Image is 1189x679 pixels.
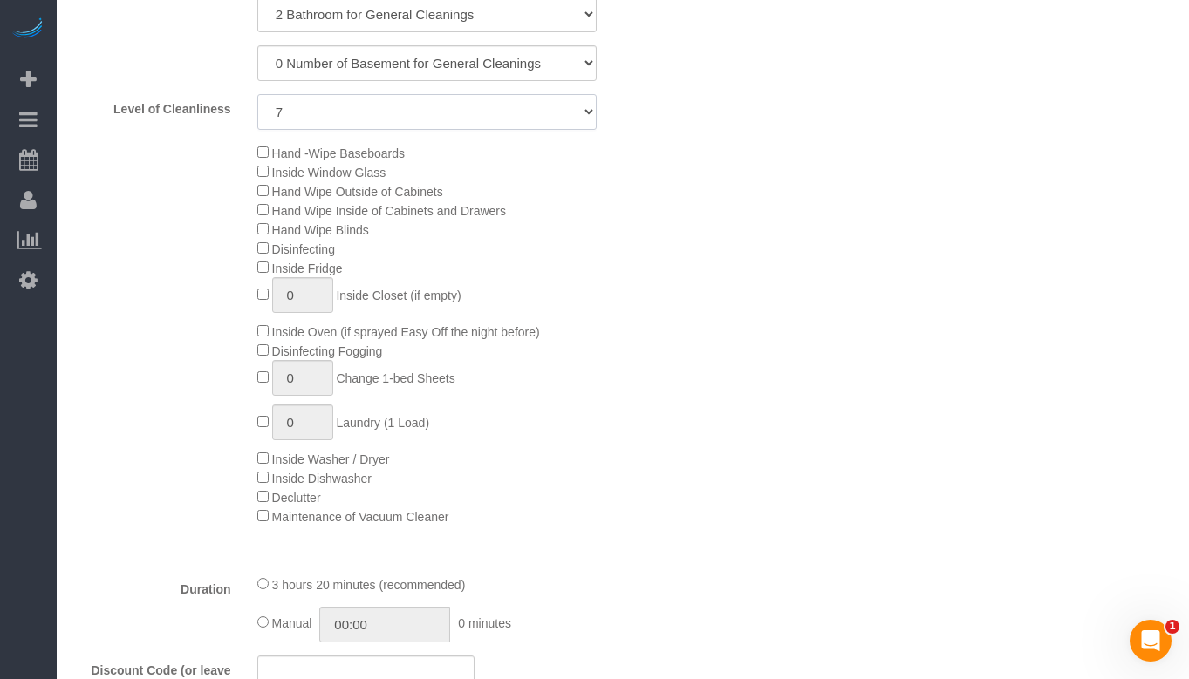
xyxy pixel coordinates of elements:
span: Disinfecting [272,242,335,256]
span: Hand Wipe Blinds [272,223,369,237]
iframe: Intercom live chat [1130,620,1172,662]
span: 0 minutes [458,616,511,630]
label: Duration [61,574,244,598]
span: Inside Dishwasher [272,472,372,485]
span: Inside Washer / Dryer [272,452,390,466]
span: Hand Wipe Outside of Cabinets [272,185,443,199]
span: Declutter [272,491,321,505]
span: Maintenance of Vacuum Cleaner [272,510,449,524]
span: Hand -Wipe Baseboards [272,146,406,160]
span: 3 hours 20 minutes (recommended) [272,578,466,592]
span: Hand Wipe Inside of Cabinets and Drawers [272,204,506,218]
label: Level of Cleanliness [61,94,244,118]
span: Change 1-bed Sheets [336,371,454,385]
span: Inside Closet (if empty) [336,289,461,302]
span: Inside Window Glass [272,166,386,180]
span: Inside Oven (if sprayed Easy Off the night before) [272,325,540,339]
span: 1 [1165,620,1179,634]
img: Automaid Logo [10,17,45,42]
span: Disinfecting Fogging [272,344,383,358]
span: Manual [272,616,312,630]
span: Laundry (1 Load) [336,416,429,430]
span: Inside Fridge [272,261,343,275]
